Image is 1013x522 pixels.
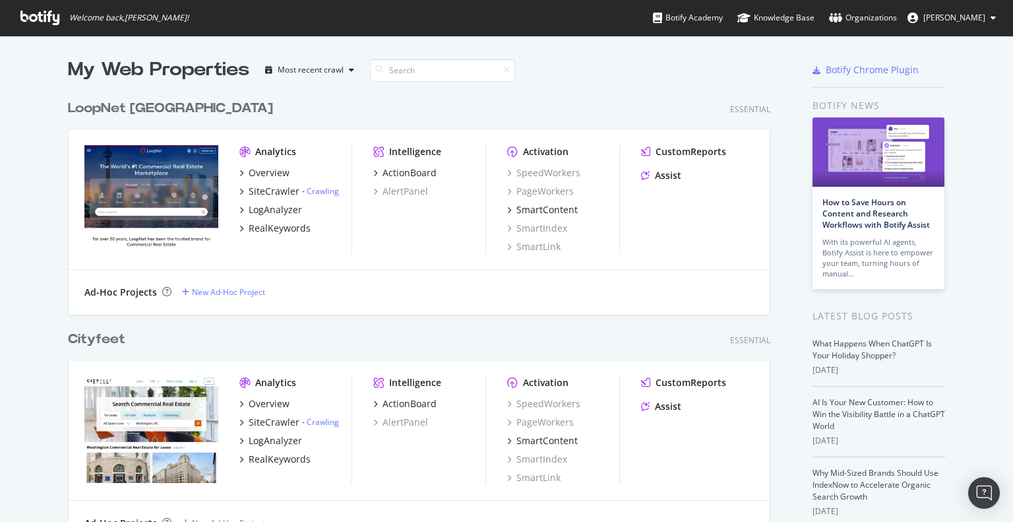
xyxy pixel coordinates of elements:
div: Intelligence [389,376,441,389]
div: ActionBoard [383,397,437,410]
div: Assist [655,400,681,413]
div: - [302,185,339,197]
div: SmartContent [516,203,578,216]
span: Welcome back, [PERSON_NAME] ! [69,13,189,23]
a: SmartIndex [507,222,567,235]
a: SmartContent [507,203,578,216]
div: With its powerful AI agents, Botify Assist is here to empower your team, turning hours of manual… [822,237,935,279]
a: LoopNet [GEOGRAPHIC_DATA] [68,99,278,118]
div: My Web Properties [68,57,249,83]
div: Overview [249,166,290,179]
a: PageWorkers [507,416,574,429]
div: Most recent crawl [278,66,344,74]
input: Search [370,59,515,82]
a: LogAnalyzer [239,434,302,447]
a: SmartContent [507,434,578,447]
div: Activation [523,376,568,389]
div: Botify Academy [653,11,723,24]
a: What Happens When ChatGPT Is Your Holiday Shopper? [813,338,932,361]
a: SmartLink [507,471,561,484]
a: SpeedWorkers [507,166,580,179]
a: AI Is Your New Customer: How to Win the Visibility Battle in a ChatGPT World [813,397,945,432]
div: Intelligence [389,145,441,158]
a: How to Save Hours on Content and Research Workflows with Botify Assist [822,197,930,230]
a: Overview [239,397,290,410]
div: RealKeywords [249,222,311,235]
div: LoopNet [GEOGRAPHIC_DATA] [68,99,273,118]
a: SmartLink [507,240,561,253]
a: Cityfeet [68,330,131,349]
div: Knowledge Base [737,11,814,24]
a: Assist [641,400,681,413]
a: Why Mid-Sized Brands Should Use IndexNow to Accelerate Organic Search Growth [813,467,938,502]
div: Ad-Hoc Projects [84,286,157,299]
div: [DATE] [813,435,945,447]
span: Phil Mastroianni [923,12,985,23]
a: PageWorkers [507,185,574,198]
a: Botify Chrome Plugin [813,63,919,77]
div: Analytics [255,145,296,158]
img: cityfeet.com [84,376,218,483]
div: Essential [730,104,770,115]
div: LogAnalyzer [249,203,302,216]
a: Overview [239,166,290,179]
div: Open Intercom Messenger [968,477,1000,509]
a: AlertPanel [373,416,428,429]
div: Botify news [813,98,945,113]
a: SiteCrawler- Crawling [239,185,339,198]
div: New Ad-Hoc Project [192,286,265,298]
button: Most recent crawl [260,59,359,81]
a: SpeedWorkers [507,397,580,410]
a: CustomReports [641,145,726,158]
a: CustomReports [641,376,726,389]
div: SmartContent [516,434,578,447]
button: [PERSON_NAME] [897,7,1006,28]
div: Cityfeet [68,330,125,349]
a: ActionBoard [373,397,437,410]
a: SmartIndex [507,453,567,466]
a: Crawling [307,185,339,197]
div: Assist [655,169,681,182]
div: CustomReports [656,145,726,158]
div: Latest Blog Posts [813,309,945,323]
img: Loopnet.ca [84,145,218,252]
div: Analytics [255,376,296,389]
div: RealKeywords [249,453,311,466]
div: SiteCrawler [249,185,299,198]
div: SiteCrawler [249,416,299,429]
div: [DATE] [813,364,945,376]
a: SiteCrawler- Crawling [239,416,339,429]
div: Essential [730,335,770,346]
div: Organizations [829,11,897,24]
div: - [302,416,339,428]
div: [DATE] [813,506,945,517]
a: Assist [641,169,681,182]
div: ActionBoard [383,166,437,179]
a: Crawling [307,416,339,428]
a: RealKeywords [239,453,311,466]
div: Botify Chrome Plugin [826,63,919,77]
div: Activation [523,145,568,158]
div: LogAnalyzer [249,434,302,447]
a: New Ad-Hoc Project [182,286,265,298]
a: AlertPanel [373,185,428,198]
img: How to Save Hours on Content and Research Workflows with Botify Assist [813,117,944,187]
a: RealKeywords [239,222,311,235]
a: LogAnalyzer [239,203,302,216]
div: Overview [249,397,290,410]
a: ActionBoard [373,166,437,179]
div: CustomReports [656,376,726,389]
